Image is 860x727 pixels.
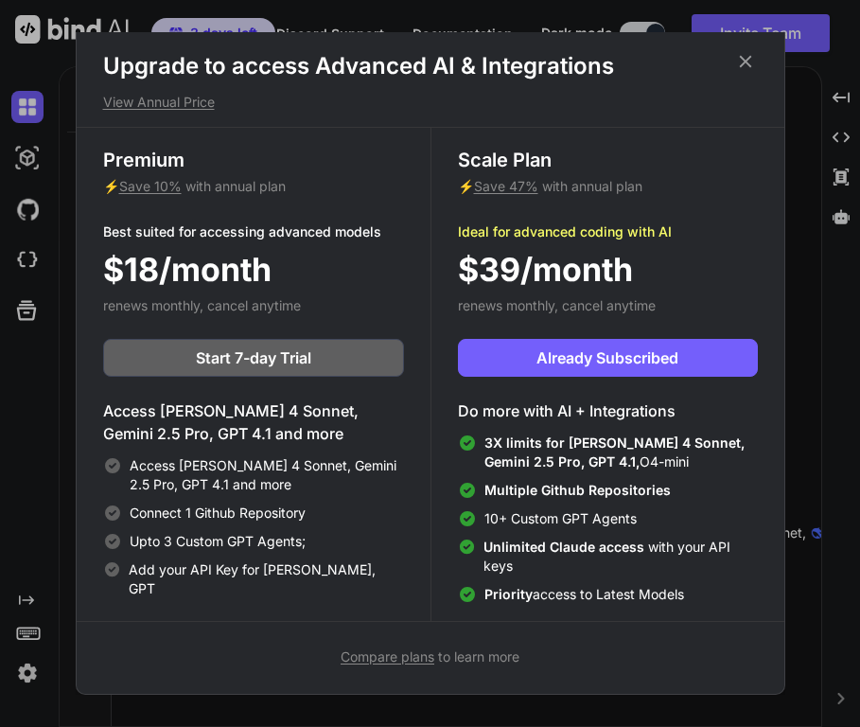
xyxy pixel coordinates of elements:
span: 3X limits for [PERSON_NAME] 4 Sonnet, Gemini 2.5 Pro, GPT 4.1, [484,434,745,470]
span: O4-mini [484,434,758,471]
p: ⚡ with annual plan [103,177,404,196]
button: Already Subscribed [458,339,758,377]
span: to learn more [341,648,519,665]
h3: Premium [103,147,404,173]
p: Ideal for advanced coding with AI [458,222,758,241]
span: renews monthly, cancel anytime [458,297,656,313]
span: $39/month [458,245,633,293]
span: with your API keys [483,538,757,576]
h1: Upgrade to access Advanced AI & Integrations [103,51,758,81]
span: Start 7-day Trial [196,346,311,369]
h4: Do more with AI + Integrations [458,399,758,422]
span: 10+ Custom GPT Agents [484,509,637,528]
span: Connect 1 Github Repository [130,504,306,523]
span: access to Latest Models [484,585,684,604]
p: ⚡ with annual plan [458,177,758,196]
h3: Scale Plan [458,147,758,173]
span: Save 10% [119,178,182,194]
span: Already Subscribed [536,346,678,369]
span: Access [PERSON_NAME] 4 Sonnet, Gemini 2.5 Pro, GPT 4.1 and more [130,456,404,494]
button: Start 7-day Trial [103,339,404,377]
span: Multiple Github Repositories [484,482,671,498]
span: Compare plans [341,648,434,665]
span: Add your API Key for [PERSON_NAME], GPT [129,560,403,598]
span: Unlimited Claude access [483,539,648,555]
span: Save 47% [474,178,538,194]
span: Upto 3 Custom GPT Agents; [130,532,306,551]
span: renews monthly, cancel anytime [103,297,301,313]
span: Priority [484,586,533,602]
h4: Access [PERSON_NAME] 4 Sonnet, Gemini 2.5 Pro, GPT 4.1 and more [103,399,404,445]
p: Best suited for accessing advanced models [103,222,404,241]
p: View Annual Price [103,93,758,112]
span: $18/month [103,245,272,293]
